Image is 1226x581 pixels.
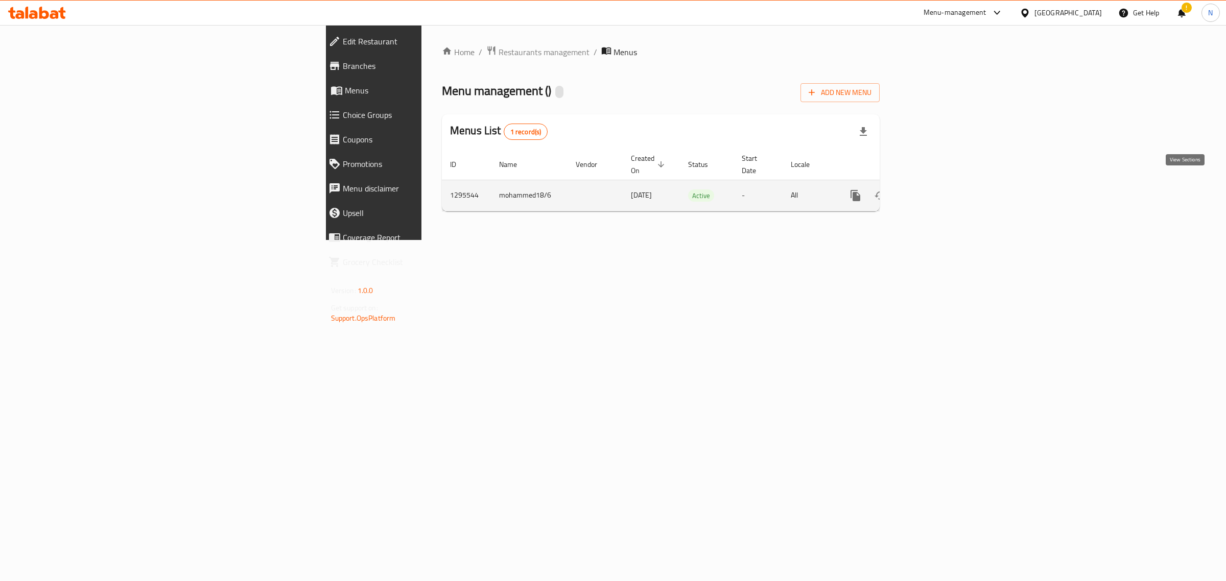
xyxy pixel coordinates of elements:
span: Version: [331,284,356,297]
span: Coverage Report [343,231,523,244]
button: Change Status [868,183,892,208]
span: Grocery Checklist [343,256,523,268]
span: Status [688,158,721,171]
th: Actions [835,149,950,180]
a: Menus [320,78,531,103]
a: Restaurants management [486,45,590,59]
span: 1.0.0 [358,284,373,297]
a: Promotions [320,152,531,176]
a: Edit Restaurant [320,29,531,54]
span: Created On [631,152,668,177]
span: Restaurants management [499,46,590,58]
span: N [1208,7,1213,18]
span: Locale [791,158,823,171]
span: [DATE] [631,188,652,202]
span: Menus [614,46,637,58]
div: Active [688,189,714,202]
td: All [783,180,835,211]
a: Coverage Report [320,225,531,250]
button: more [843,183,868,208]
a: Menu disclaimer [320,176,531,201]
span: Menus [345,84,523,96]
span: Coupons [343,133,523,146]
table: enhanced table [442,149,950,211]
span: Active [688,190,714,202]
span: ID [450,158,469,171]
span: Name [499,158,530,171]
span: Promotions [343,158,523,170]
a: Support.OpsPlatform [331,311,396,325]
a: Choice Groups [320,103,531,127]
span: Get support on: [331,301,378,314]
a: Branches [320,54,531,78]
span: Menu disclaimer [343,182,523,195]
span: Edit Restaurant [343,35,523,47]
a: Coupons [320,127,531,152]
div: Total records count [504,124,548,140]
nav: breadcrumb [442,45,880,59]
span: Add New Menu [809,86,871,99]
div: Export file [851,119,876,144]
span: 1 record(s) [504,127,548,137]
button: Add New Menu [800,83,880,102]
a: Upsell [320,201,531,225]
li: / [594,46,597,58]
td: - [734,180,783,211]
span: Branches [343,60,523,72]
div: [GEOGRAPHIC_DATA] [1034,7,1102,18]
div: Menu-management [924,7,986,19]
a: Grocery Checklist [320,250,531,274]
span: Choice Groups [343,109,523,121]
span: Upsell [343,207,523,219]
span: Vendor [576,158,610,171]
h2: Menus List [450,123,548,140]
span: Start Date [742,152,770,177]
